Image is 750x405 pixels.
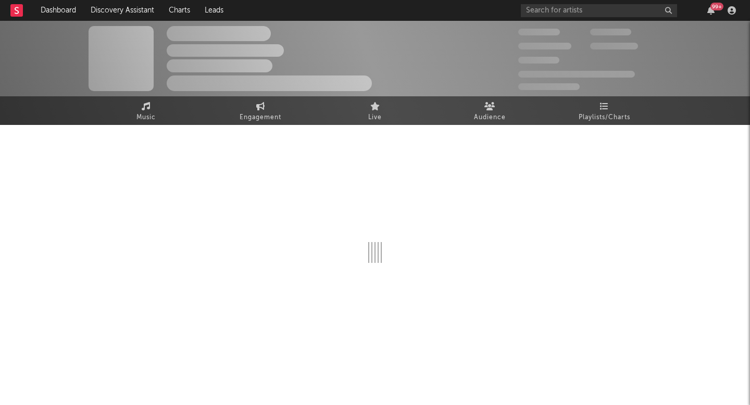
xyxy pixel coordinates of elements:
span: Music [136,111,156,124]
a: Audience [432,96,547,125]
span: 50,000,000 Monthly Listeners [518,71,635,78]
span: 1,000,000 [590,43,638,49]
span: 100,000 [518,57,559,64]
button: 99+ [707,6,715,15]
span: Engagement [240,111,281,124]
span: 100,000 [590,29,631,35]
span: 300,000 [518,29,560,35]
a: Live [318,96,432,125]
input: Search for artists [521,4,677,17]
span: Playlists/Charts [579,111,630,124]
span: Live [368,111,382,124]
a: Playlists/Charts [547,96,661,125]
span: 50,000,000 [518,43,571,49]
span: Audience [474,111,506,124]
div: 99 + [710,3,723,10]
a: Engagement [203,96,318,125]
a: Music [89,96,203,125]
span: Jump Score: 85.0 [518,83,580,90]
